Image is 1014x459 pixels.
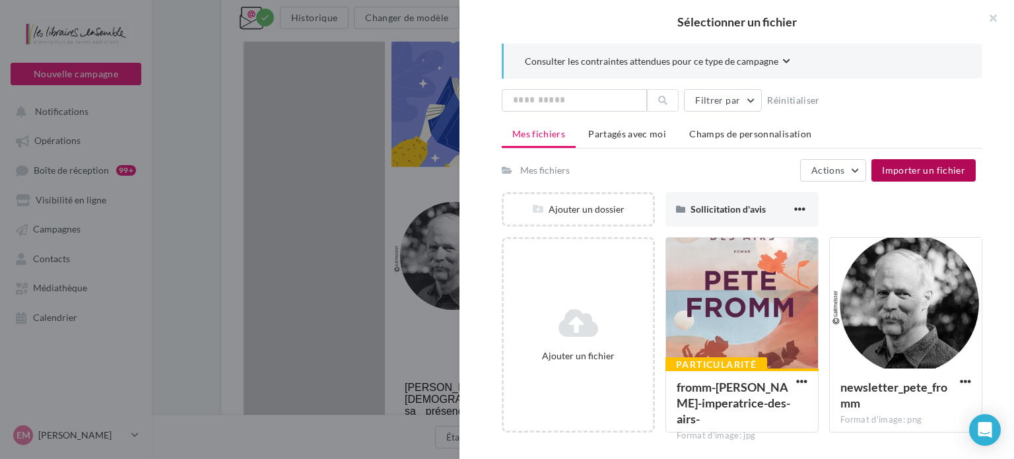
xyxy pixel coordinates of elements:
u: Cliquez-ici [448,11,485,20]
div: Format d'image: jpg [677,430,807,442]
img: Bienvenue à la Librairie Montbarbon - Notre agenda d'animations [147,34,530,232]
button: Réinitialiser [762,92,825,108]
h2: Sélectionner un fichier [481,16,993,28]
button: Importer un fichier [871,159,976,182]
a: Je réserve ma place [358,373,452,384]
div: Ajouter un fichier [509,349,648,363]
div: Open Intercom Messenger [969,414,1001,446]
div: Format d'image: png [840,414,971,426]
img: L'auteur américain Pete Fromm [148,246,266,364]
div: Particularité [665,357,767,372]
span: newsletter_pete_fromm [840,380,947,410]
span: Actions [811,164,844,176]
button: Consulter les contraintes attendues pour ce type de campagne [525,54,790,71]
div: Mes fichiers [520,164,570,177]
a: Cliquez-ici [448,10,485,20]
span: Importer un fichier [882,164,965,176]
div: Ajouter un dossier [504,203,653,216]
span: Partagés avec moi [588,128,666,139]
span: Rendez-vous chez votre libraire - L'email ne s'affiche pas correctement ? [193,11,448,20]
span: Mes fichiers [512,128,565,139]
button: Actions [800,159,866,182]
span: Champs de personnalisation [689,128,811,139]
button: Filtrer par [684,89,762,112]
span: Sollicitation d'avis [691,203,766,215]
span: Consulter les contraintes attendues pour ce type de campagne [525,55,778,68]
span: fromm-pete-imperatrice-des-airs- [677,380,790,426]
